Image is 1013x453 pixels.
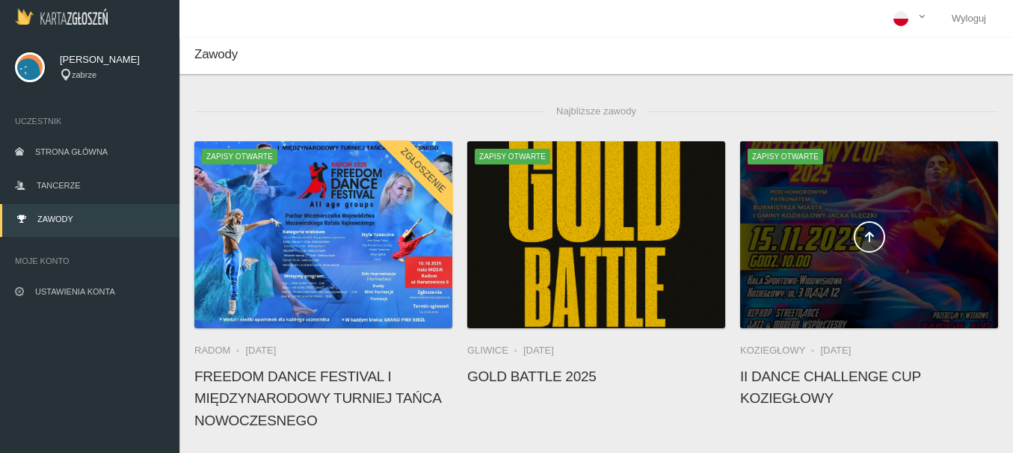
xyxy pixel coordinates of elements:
span: [PERSON_NAME] [60,52,164,67]
li: [DATE] [523,343,554,358]
span: Zawody [194,47,238,61]
img: FREEDOM DANCE FESTIVAL I Międzynarodowy Turniej Tańca Nowoczesnego [194,141,452,328]
img: svg [15,52,45,82]
h4: FREEDOM DANCE FESTIVAL I Międzynarodowy Turniej Tańca Nowoczesnego [194,366,452,431]
span: Zawody [37,215,73,224]
a: II Dance Challenge Cup KOZIEGŁOWYZapisy otwarte [740,141,998,328]
div: zabrze [60,69,164,81]
div: Zgłoszenie [375,123,470,218]
span: Uczestnik [15,114,164,129]
img: Logo [15,8,108,25]
span: Tancerze [37,181,80,190]
span: Moje konto [15,253,164,268]
span: Ustawienia konta [35,287,115,296]
span: Zapisy otwarte [748,149,823,164]
a: Gold Battle 2025Zapisy otwarte [467,141,725,328]
span: Strona główna [35,147,108,156]
li: Gliwice [467,343,523,358]
a: FREEDOM DANCE FESTIVAL I Międzynarodowy Turniej Tańca NowoczesnegoZapisy otwarteZgłoszenie [194,141,452,328]
span: Najbliższe zawody [544,96,648,126]
li: Koziegłowy [740,343,820,358]
span: Zapisy otwarte [475,149,550,164]
li: [DATE] [820,343,851,358]
img: Gold Battle 2025 [467,141,725,328]
li: [DATE] [245,343,276,358]
h4: Gold Battle 2025 [467,366,725,387]
li: Radom [194,343,245,358]
h4: II Dance Challenge Cup KOZIEGŁOWY [740,366,998,409]
span: Zapisy otwarte [202,149,277,164]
